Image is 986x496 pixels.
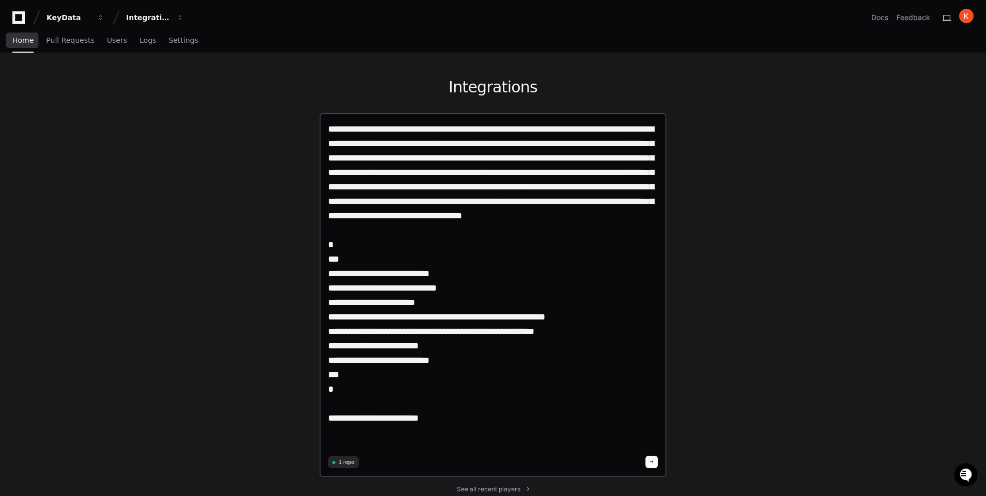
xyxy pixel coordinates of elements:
[959,9,974,23] img: ACg8ocIbWnoeuFAZO6P8IhH7mAy02rMqzmXt2JPyLMfuqhGmNXlzFA=s96-c
[107,29,127,53] a: Users
[176,80,188,92] button: Start new chat
[35,77,170,87] div: Start new chat
[168,29,198,53] a: Settings
[46,29,94,53] a: Pull Requests
[35,87,131,95] div: We're available if you need us!
[319,485,667,493] a: See all recent players
[168,37,198,43] span: Settings
[122,8,188,27] button: Integrations
[107,37,127,43] span: Users
[42,8,109,27] button: KeyData
[140,37,156,43] span: Logs
[12,29,34,53] a: Home
[10,10,31,31] img: PlayerZero
[871,12,888,23] a: Docs
[319,78,667,97] h1: Integrations
[46,37,94,43] span: Pull Requests
[338,458,355,466] span: 1 repo
[12,37,34,43] span: Home
[103,108,125,116] span: Pylon
[126,12,171,23] div: Integrations
[10,77,29,95] img: 1736555170064-99ba0984-63c1-480f-8ee9-699278ef63ed
[953,462,981,490] iframe: Open customer support
[47,12,91,23] div: KeyData
[73,108,125,116] a: Powered byPylon
[457,485,520,493] span: See all recent players
[897,12,930,23] button: Feedback
[140,29,156,53] a: Logs
[10,41,188,58] div: Welcome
